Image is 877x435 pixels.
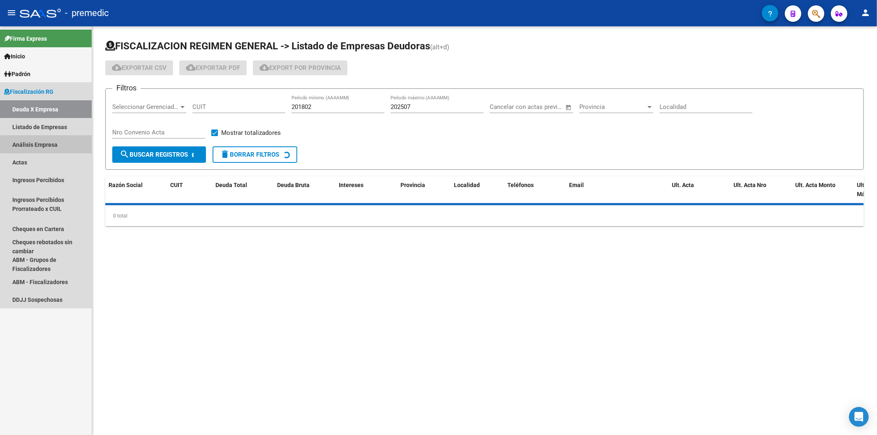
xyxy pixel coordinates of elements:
datatable-header-cell: Deuda Total [212,176,274,204]
span: Fiscalización RG [4,87,53,96]
span: Provincia [400,182,425,188]
datatable-header-cell: Teléfonos [504,176,566,204]
span: Exportar CSV [112,64,167,72]
span: Teléfonos [507,182,534,188]
datatable-header-cell: Ult. Acta [669,176,730,204]
mat-icon: cloud_download [259,62,269,72]
datatable-header-cell: Deuda Bruta [274,176,336,204]
datatable-header-cell: Provincia [397,176,451,204]
span: Localidad [454,182,480,188]
span: Deuda Total [215,182,247,188]
span: Intereses [339,182,363,188]
mat-icon: cloud_download [186,62,196,72]
span: Padrón [4,69,30,79]
span: Seleccionar Gerenciador [112,103,179,111]
button: Borrar Filtros [213,146,297,163]
span: (alt+d) [430,43,449,51]
div: 0 total [105,206,864,226]
span: Exportar PDF [186,64,240,72]
datatable-header-cell: Localidad [451,176,504,204]
datatable-header-cell: Ult. Acta Monto [792,176,854,204]
button: Exportar CSV [105,60,173,75]
span: FISCALIZACION REGIMEN GENERAL -> Listado de Empresas Deudoras [105,40,430,52]
datatable-header-cell: Email [566,176,669,204]
mat-icon: person [861,8,870,18]
button: Buscar Registros [112,146,206,163]
span: Firma Express [4,34,47,43]
mat-icon: delete [220,149,230,159]
span: Razón Social [109,182,143,188]
mat-icon: search [120,149,130,159]
span: Ult. Acta [672,182,694,188]
datatable-header-cell: Ult. Acta Nro [730,176,792,204]
mat-icon: cloud_download [112,62,122,72]
span: Borrar Filtros [220,151,279,158]
span: Export por Provincia [259,64,341,72]
span: Inicio [4,52,25,61]
span: CUIT [170,182,183,188]
button: Exportar PDF [179,60,247,75]
span: - premedic [65,4,109,22]
span: Ult. Acta Monto [795,182,835,188]
datatable-header-cell: Intereses [336,176,397,204]
h3: Filtros [112,82,141,94]
span: Buscar Registros [120,151,188,158]
mat-icon: menu [7,8,16,18]
button: Export por Provincia [253,60,347,75]
span: Deuda Bruta [277,182,310,188]
span: Provincia [579,103,646,111]
datatable-header-cell: CUIT [167,176,212,204]
span: Mostrar totalizadores [221,128,281,138]
button: Open calendar [564,103,573,112]
datatable-header-cell: Razón Social [105,176,167,204]
div: Open Intercom Messenger [849,407,869,427]
span: Ult. Acta Nro [734,182,766,188]
span: Email [569,182,584,188]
